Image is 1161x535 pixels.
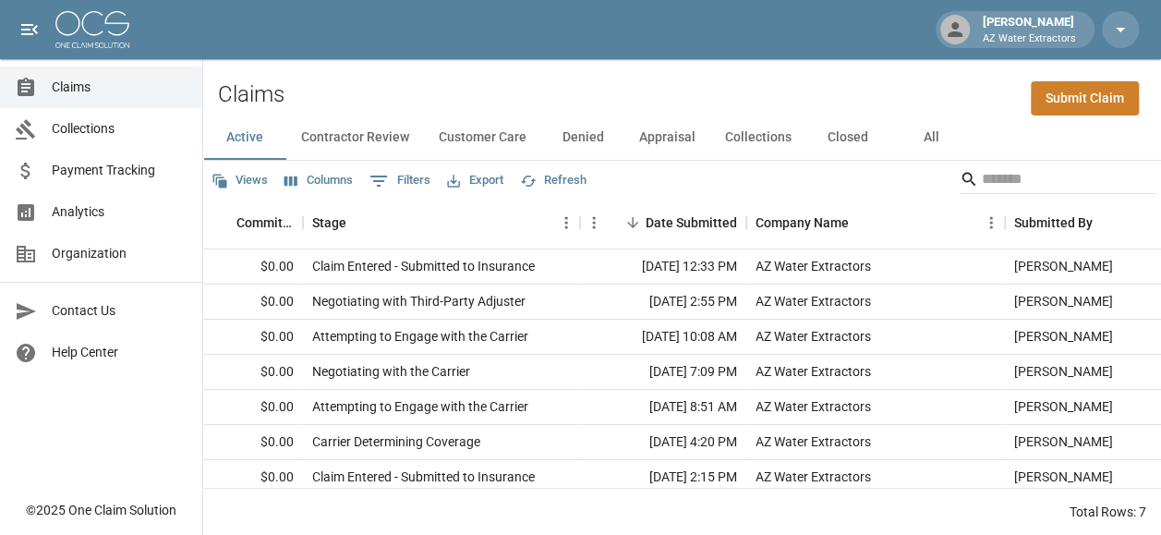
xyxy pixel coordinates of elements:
[580,249,746,285] div: [DATE] 12:33 PM
[620,210,646,236] button: Sort
[183,320,303,355] div: $0.00
[312,468,535,486] div: Claim Entered - Submitted to Insurance
[183,197,303,249] div: Committed Amount
[52,244,187,263] span: Organization
[280,166,357,195] button: Select columns
[552,209,580,237] button: Menu
[52,119,187,139] span: Collections
[52,202,187,222] span: Analytics
[515,166,591,195] button: Refresh
[52,78,187,97] span: Claims
[312,397,528,416] div: Attempting to Engage with the Carrier
[1070,503,1146,521] div: Total Rows: 7
[580,320,746,355] div: [DATE] 10:08 AM
[312,327,528,346] div: Attempting to Engage with the Carrier
[11,11,48,48] button: open drawer
[580,425,746,460] div: [DATE] 4:20 PM
[286,116,424,160] button: Contractor Review
[746,197,1005,249] div: Company Name
[580,460,746,495] div: [DATE] 2:15 PM
[756,292,871,310] div: AZ Water Extractors
[183,390,303,425] div: $0.00
[52,301,187,321] span: Contact Us
[624,116,710,160] button: Appraisal
[977,209,1005,237] button: Menu
[1014,197,1093,249] div: Submitted By
[1014,432,1113,451] div: Chandler Jensen
[580,390,746,425] div: [DATE] 8:51 AM
[983,31,1076,47] p: AZ Water Extractors
[975,13,1083,46] div: [PERSON_NAME]
[424,116,541,160] button: Customer Care
[756,432,871,451] div: AZ Water Extractors
[203,116,1161,160] div: dynamic tabs
[203,116,286,160] button: Active
[442,166,508,195] button: Export
[580,209,608,237] button: Menu
[218,81,284,108] h2: Claims
[55,11,129,48] img: ocs-logo-white-transparent.png
[312,432,480,451] div: Carrier Determining Coverage
[312,257,535,275] div: Claim Entered - Submitted to Insurance
[183,355,303,390] div: $0.00
[1014,327,1113,346] div: Chandler Jensen
[756,397,871,416] div: AZ Water Extractors
[346,210,372,236] button: Sort
[756,468,871,486] div: AZ Water Extractors
[1093,210,1119,236] button: Sort
[580,285,746,320] div: [DATE] 2:55 PM
[710,116,806,160] button: Collections
[960,164,1157,198] div: Search
[756,197,849,249] div: Company Name
[207,166,272,195] button: Views
[183,285,303,320] div: $0.00
[211,210,236,236] button: Sort
[183,249,303,285] div: $0.00
[183,425,303,460] div: $0.00
[849,210,875,236] button: Sort
[756,327,871,346] div: AZ Water Extractors
[1014,468,1113,486] div: Chandler Jensen
[312,292,526,310] div: Negotiating with Third-Party Adjuster
[365,166,435,196] button: Show filters
[806,116,889,160] button: Closed
[646,197,737,249] div: Date Submitted
[52,161,187,180] span: Payment Tracking
[312,362,470,381] div: Negotiating with the Carrier
[580,197,746,249] div: Date Submitted
[183,460,303,495] div: $0.00
[541,116,624,160] button: Denied
[756,257,871,275] div: AZ Water Extractors
[303,197,580,249] div: Stage
[312,197,346,249] div: Stage
[756,362,871,381] div: AZ Water Extractors
[1014,397,1113,416] div: Chandler Jensen
[1014,292,1113,310] div: Chandler Jensen
[236,197,294,249] div: Committed Amount
[1014,362,1113,381] div: Chandler Jensen
[580,355,746,390] div: [DATE] 7:09 PM
[1031,81,1139,116] a: Submit Claim
[889,116,973,160] button: All
[1014,257,1113,275] div: Chandler Jensen
[52,343,187,362] span: Help Center
[26,501,176,519] div: © 2025 One Claim Solution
